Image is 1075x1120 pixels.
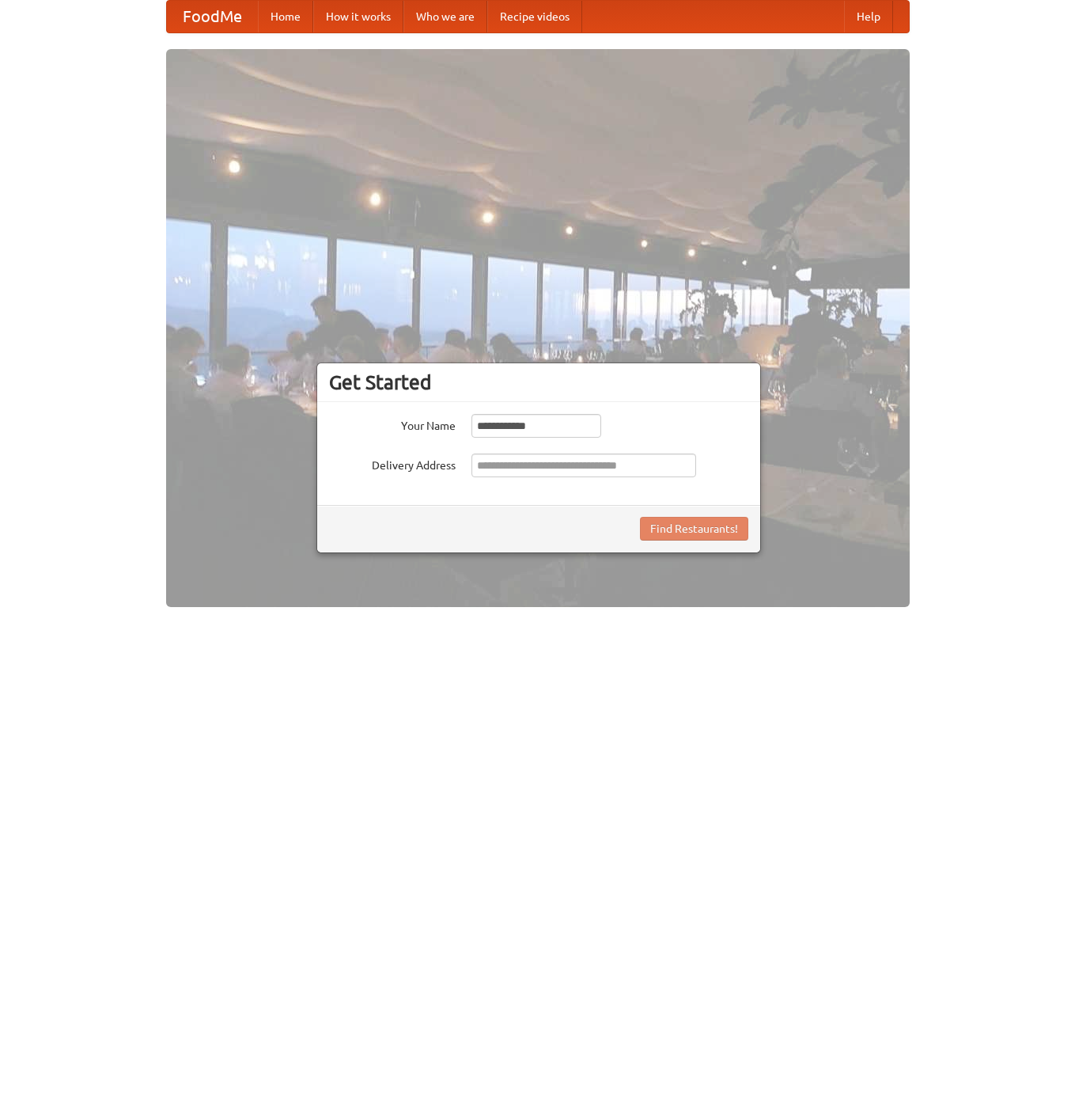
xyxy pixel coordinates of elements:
[403,1,487,32] a: Who we are
[487,1,582,32] a: Recipe videos
[329,370,748,394] h3: Get Started
[258,1,313,32] a: Home
[329,454,456,473] label: Delivery Address
[844,1,893,32] a: Help
[329,414,456,434] label: Your Name
[167,1,258,32] a: FoodMe
[313,1,403,32] a: How it works
[640,517,748,541] button: Find Restaurants!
